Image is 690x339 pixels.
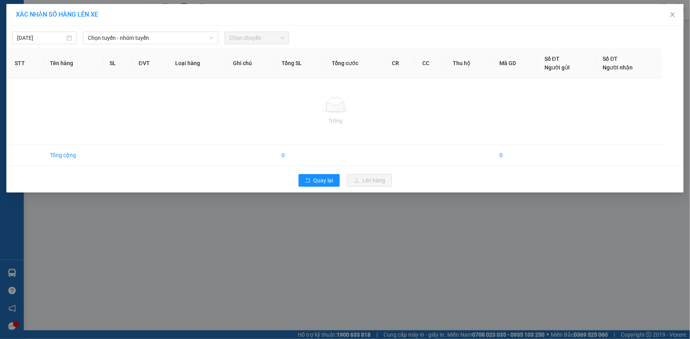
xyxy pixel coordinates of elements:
[43,144,103,166] td: Tổng cộng
[227,48,275,79] th: Ghi chú
[16,11,98,18] span: XÁC NHẬN SỐ HÀNG LÊN XE
[325,48,386,79] th: Tổng cước
[299,174,340,187] button: rollbackQuay lại
[446,48,493,79] th: Thu hộ
[544,56,560,62] span: Số ĐT
[544,64,570,71] span: Người gửi
[17,34,65,42] input: 15/10/2025
[603,64,633,71] span: Người nhận
[275,48,326,79] th: Tổng SL
[305,178,310,184] span: rollback
[314,176,333,185] span: Quay lại
[103,48,132,79] th: SL
[603,56,618,62] span: Số ĐT
[348,174,392,187] button: uploadLên hàng
[88,32,214,44] span: Chọn tuyến - nhóm tuyến
[132,48,168,79] th: ĐVT
[493,144,538,166] td: 0
[8,48,43,79] th: STT
[662,4,684,26] button: Close
[43,48,103,79] th: Tên hàng
[275,144,326,166] td: 0
[15,116,656,125] div: Trống
[669,11,676,18] span: close
[229,32,284,44] span: Chọn chuyến
[209,36,214,40] span: down
[386,48,416,79] th: CR
[493,48,538,79] th: Mã GD
[169,48,227,79] th: Loại hàng
[416,48,446,79] th: CC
